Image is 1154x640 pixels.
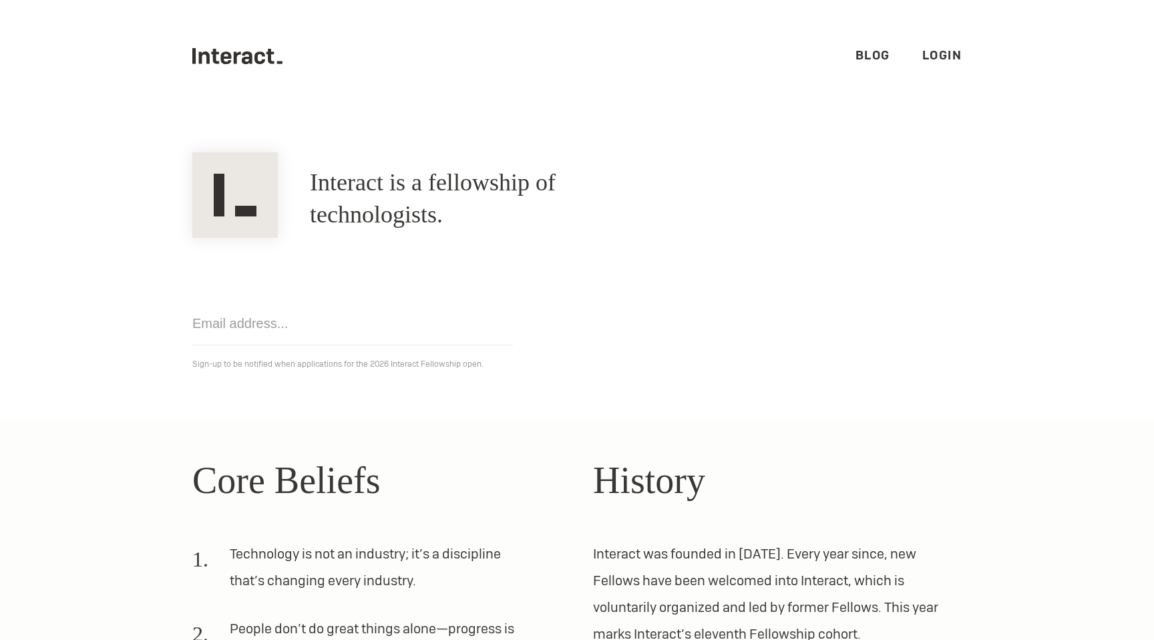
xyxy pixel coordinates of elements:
img: Interact Logo [192,152,278,238]
a: Blog [855,47,890,63]
p: Sign-up to be notified when applications for the 2026 Interact Fellowship open. [192,356,962,372]
h2: History [593,452,962,508]
input: Email address... [192,302,513,345]
h2: Core Beliefs [192,452,561,508]
a: Login [922,47,962,63]
li: Technology is not an industry; it’s a discipline that’s changing every industry. [192,540,529,605]
h1: Interact is a fellowship of technologists. [310,167,670,231]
